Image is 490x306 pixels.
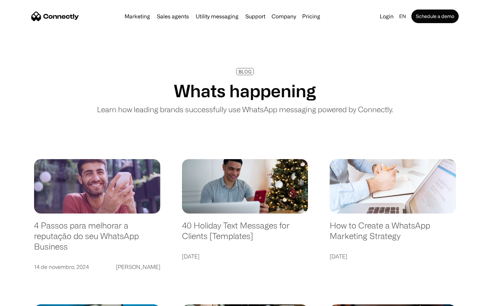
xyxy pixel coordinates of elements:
div: 14 de novembro, 2024 [34,262,89,272]
a: Sales agents [154,14,192,19]
aside: Language selected: English [7,294,41,304]
ul: Language list [14,294,41,304]
a: Login [377,12,396,21]
p: Learn how leading brands successfully use WhatsApp messaging powered by Connectly. [97,104,393,115]
a: Pricing [299,14,323,19]
h1: Whats happening [174,81,316,101]
a: 4 Passos para melhorar a reputação do seu WhatsApp Business [34,220,160,258]
div: BLOG [239,69,251,74]
div: [DATE] [330,252,347,261]
div: [DATE] [182,252,199,261]
a: Marketing [122,14,153,19]
div: Company [272,12,296,21]
a: Schedule a demo [411,10,459,23]
a: Utility messaging [193,14,241,19]
a: How to Create a WhatsApp Marketing Strategy [330,220,456,248]
a: Support [243,14,268,19]
a: 40 Holiday Text Messages for Clients [Templates] [182,220,308,248]
div: en [399,12,406,21]
div: [PERSON_NAME] [116,262,160,272]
